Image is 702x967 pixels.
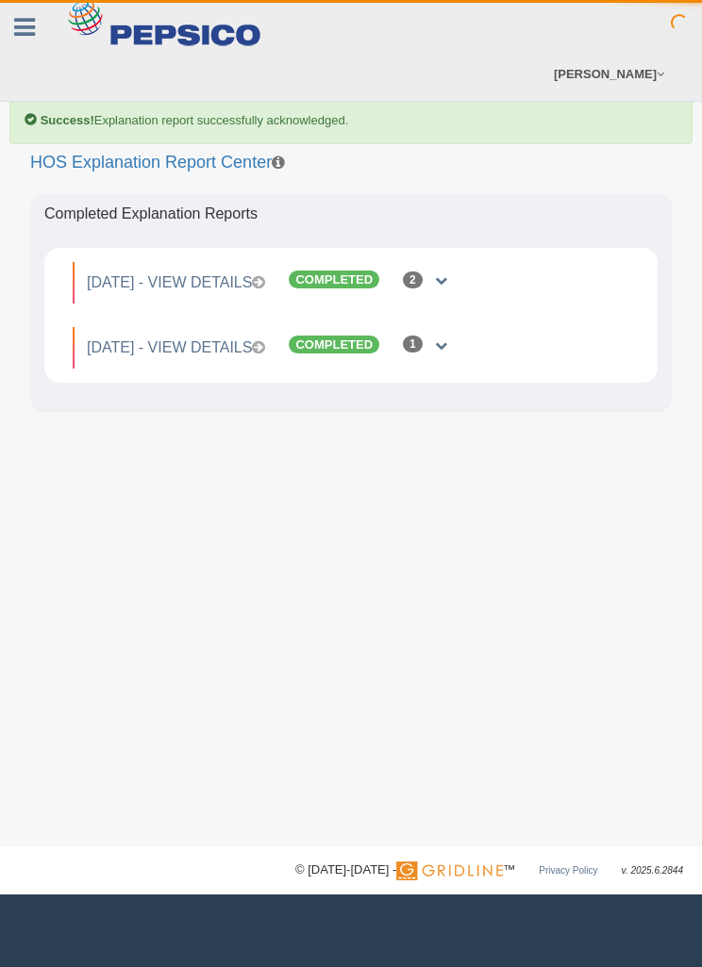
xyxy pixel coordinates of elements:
span: Completed [289,270,379,288]
div: © [DATE]-[DATE] - ™ [295,860,683,880]
div: 2 [403,271,423,288]
span: Completed [289,336,379,353]
h2: HOS Explanation Report Center [30,154,672,172]
b: Success! [41,113,94,127]
img: Gridline [396,861,503,880]
span: v. 2025.6.2844 [622,865,683,876]
div: 1 [403,336,423,352]
a: Privacy Policy [539,865,597,876]
div: Completed Explanation Reports [30,193,672,235]
a: [DATE] - View Details [87,339,265,355]
a: [DATE] - View Details [87,274,265,290]
a: [PERSON_NAME] [544,47,674,101]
